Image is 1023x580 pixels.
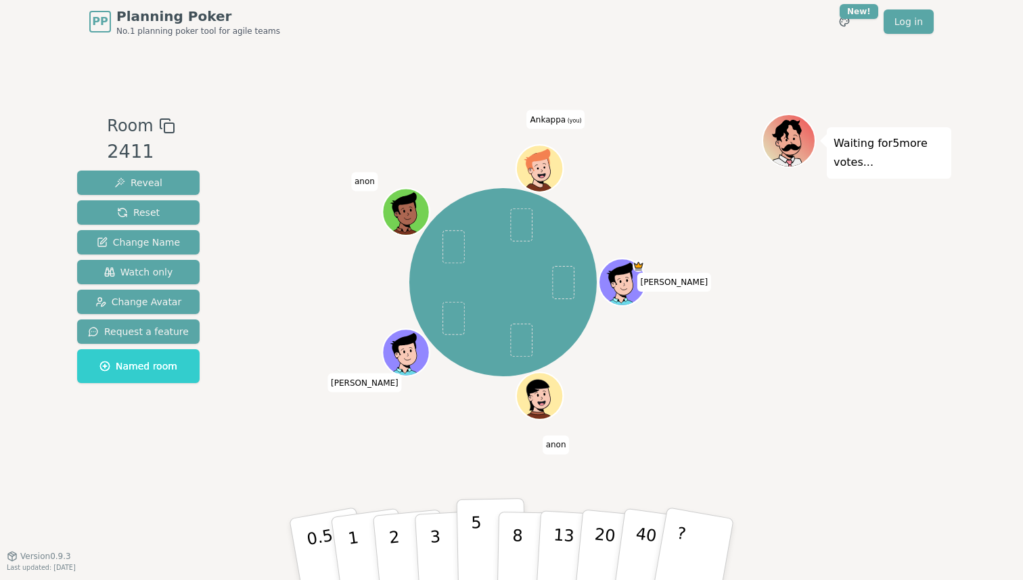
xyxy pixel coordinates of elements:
[89,7,280,37] a: PPPlanning PokerNo.1 planning poker tool for agile teams
[527,110,585,129] span: Click to change your name
[351,173,378,192] span: Click to change your name
[566,118,582,124] span: (you)
[518,146,562,190] button: Click to change your avatar
[832,9,857,34] button: New!
[116,7,280,26] span: Planning Poker
[116,26,280,37] span: No.1 planning poker tool for agile teams
[543,436,570,455] span: Click to change your name
[88,325,189,338] span: Request a feature
[633,261,644,272] span: Christine is the host
[637,273,711,292] span: Click to change your name
[107,138,175,166] div: 2411
[840,4,878,19] div: New!
[834,134,945,172] p: Waiting for 5 more votes...
[77,290,200,314] button: Change Avatar
[327,374,402,393] span: Click to change your name
[7,564,76,571] span: Last updated: [DATE]
[104,265,173,279] span: Watch only
[77,260,200,284] button: Watch only
[20,551,71,562] span: Version 0.9.3
[77,319,200,344] button: Request a feature
[95,295,182,309] span: Change Avatar
[77,200,200,225] button: Reset
[884,9,934,34] a: Log in
[77,171,200,195] button: Reveal
[92,14,108,30] span: PP
[7,551,71,562] button: Version0.9.3
[77,349,200,383] button: Named room
[99,359,177,373] span: Named room
[114,176,162,189] span: Reveal
[77,230,200,254] button: Change Name
[117,206,160,219] span: Reset
[97,236,180,249] span: Change Name
[107,114,153,138] span: Room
